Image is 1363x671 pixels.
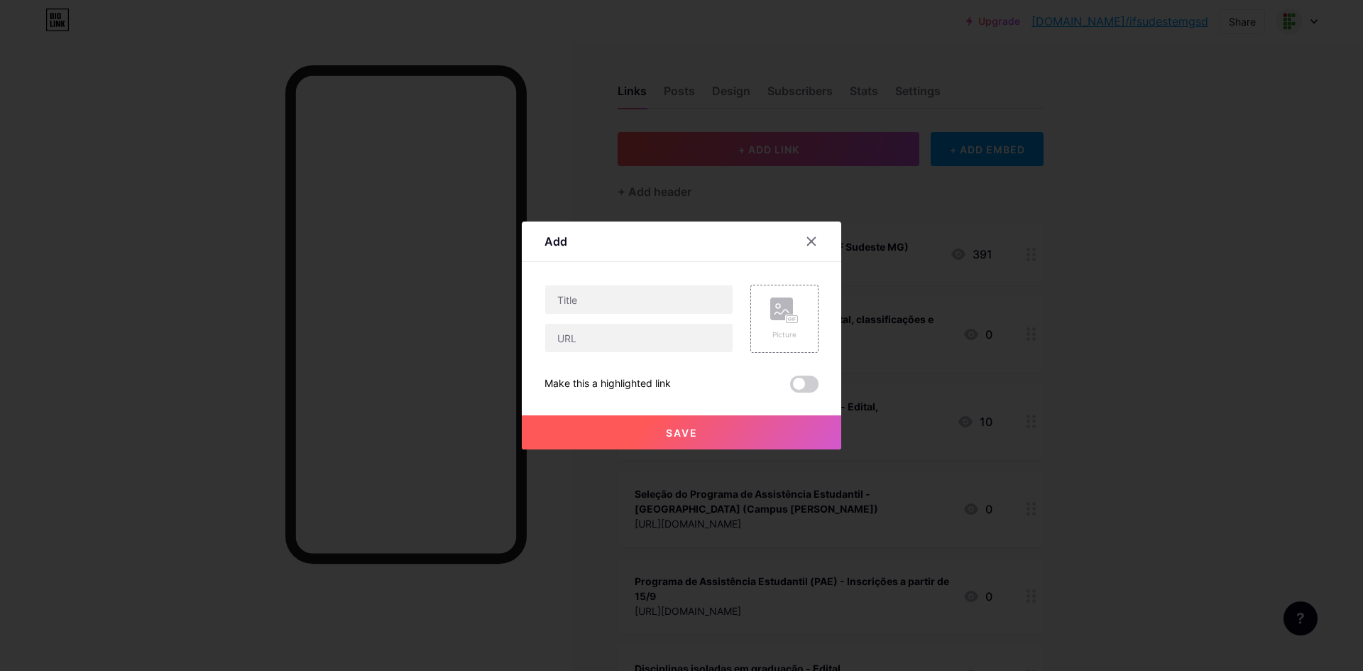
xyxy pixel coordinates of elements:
[770,329,799,340] div: Picture
[666,427,698,439] span: Save
[544,376,671,393] div: Make this a highlighted link
[545,324,733,352] input: URL
[522,415,841,449] button: Save
[544,233,567,250] div: Add
[545,285,733,314] input: Title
